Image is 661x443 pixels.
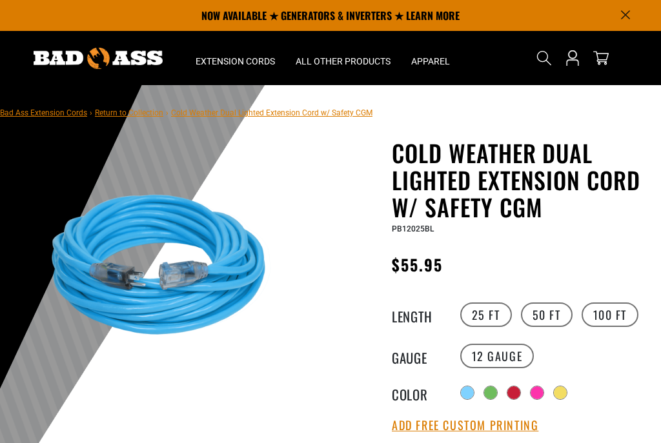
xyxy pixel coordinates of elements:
[392,348,456,364] legend: Gauge
[296,55,391,67] span: All Other Products
[171,108,372,117] span: Cold Weather Dual Lighted Extension Cord w/ Safety CGM
[392,418,538,433] button: Add Free Custom Printing
[185,31,285,85] summary: Extension Cords
[392,139,651,221] h1: Cold Weather Dual Lighted Extension Cord w/ Safety CGM
[460,344,534,368] label: 12 Gauge
[392,306,456,323] legend: Length
[534,48,554,68] summary: Search
[582,302,639,327] label: 100 FT
[34,48,163,69] img: Bad Ass Extension Cords
[90,108,92,117] span: ›
[460,302,512,327] label: 25 FT
[285,31,401,85] summary: All Other Products
[392,224,434,233] span: PB12025BL
[392,384,456,401] legend: Color
[401,31,460,85] summary: Apparel
[521,302,573,327] label: 50 FT
[166,108,168,117] span: ›
[411,55,450,67] span: Apparel
[95,108,163,117] a: Return to Collection
[392,253,443,276] span: $55.95
[38,142,292,396] img: Light Blue
[196,55,275,67] span: Extension Cords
